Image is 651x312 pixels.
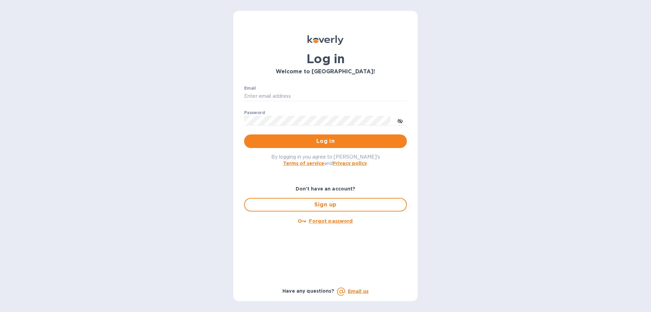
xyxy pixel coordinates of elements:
[296,186,356,191] b: Don't have an account?
[271,154,380,166] span: By logging in you agree to [PERSON_NAME]'s and .
[244,86,256,90] label: Email
[244,111,265,115] label: Password
[244,69,407,75] h3: Welcome to [GEOGRAPHIC_DATA]!
[250,201,401,209] span: Sign up
[393,114,407,127] button: toggle password visibility
[283,161,324,166] a: Terms of service
[282,288,334,294] b: Have any questions?
[244,91,407,102] input: Enter email address
[244,52,407,66] h1: Log in
[308,35,343,45] img: Koverly
[244,198,407,212] button: Sign up
[244,134,407,148] button: Log in
[333,161,367,166] a: Privacy policy
[348,289,369,294] a: Email us
[309,218,353,224] u: Forgot password
[250,137,401,145] span: Log in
